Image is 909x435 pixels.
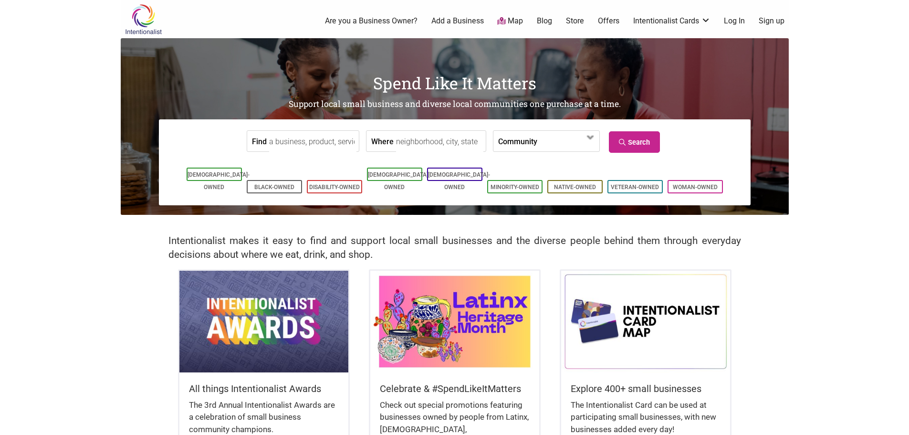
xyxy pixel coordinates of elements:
[269,131,356,152] input: a business, product, service
[598,16,619,26] a: Offers
[121,98,789,110] h2: Support local small business and diverse local communities one purchase at a time.
[309,184,360,191] a: Disability-Owned
[571,382,721,395] h5: Explore 400+ small businesses
[121,4,166,35] img: Intentionalist
[633,16,710,26] a: Intentionalist Cards
[609,131,660,153] a: Search
[325,16,418,26] a: Are you a Business Owner?
[561,271,730,372] img: Intentionalist Card Map
[396,131,483,152] input: neighborhood, city, state
[491,184,539,191] a: Minority-Owned
[188,171,250,191] a: [DEMOGRAPHIC_DATA]-Owned
[498,131,537,151] label: Community
[431,16,484,26] a: Add a Business
[554,184,596,191] a: Native-Owned
[497,16,523,27] a: Map
[611,184,659,191] a: Veteran-Owned
[566,16,584,26] a: Store
[371,131,394,151] label: Where
[368,171,430,191] a: [DEMOGRAPHIC_DATA]-Owned
[370,271,539,372] img: Latinx / Hispanic Heritage Month
[673,184,718,191] a: Woman-Owned
[759,16,784,26] a: Sign up
[537,16,552,26] a: Blog
[168,234,741,262] h2: Intentionalist makes it easy to find and support local small businesses and the diverse people be...
[254,184,294,191] a: Black-Owned
[252,131,267,151] label: Find
[189,382,339,395] h5: All things Intentionalist Awards
[179,271,348,372] img: Intentionalist Awards
[724,16,745,26] a: Log In
[380,382,530,395] h5: Celebrate & #SpendLikeItMatters
[428,171,490,191] a: [DEMOGRAPHIC_DATA]-Owned
[121,72,789,95] h1: Spend Like It Matters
